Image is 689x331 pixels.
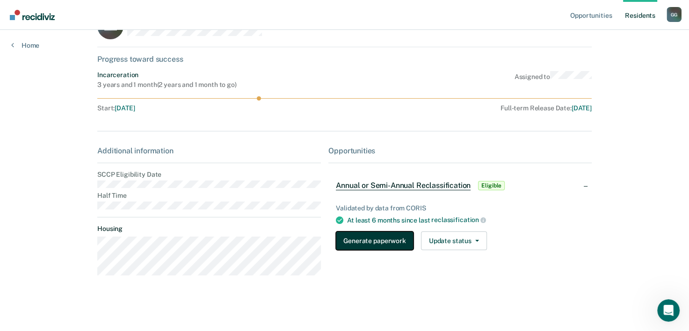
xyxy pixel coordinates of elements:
span: Eligible [478,181,505,190]
dt: Housing [97,225,321,233]
div: Progress toward success [97,55,592,64]
div: Additional information [97,146,321,155]
span: reclassification [431,216,486,223]
a: Navigate to form link [336,231,417,250]
div: Opportunities [328,146,592,155]
div: Validated by data from CORIS [336,204,584,212]
span: [DATE] [572,104,592,112]
div: Start : [97,104,316,112]
div: G G [667,7,682,22]
iframe: Intercom live chat [657,299,680,322]
div: Incarceration [97,71,237,79]
div: Full-term Release Date : [319,104,592,112]
button: Update status [421,231,487,250]
span: Annual or Semi-Annual Reclassification [336,181,471,190]
span: [DATE] [115,104,135,112]
div: Assigned to [515,71,592,89]
dt: Half Time [97,192,321,200]
div: At least 6 months since last [347,216,584,224]
img: Recidiviz [10,10,55,20]
div: Annual or Semi-Annual ReclassificationEligible [328,171,592,201]
button: Profile dropdown button [667,7,682,22]
a: Home [11,41,39,50]
div: 3 years and 1 month ( 2 years and 1 month to go ) [97,81,237,89]
button: Generate paperwork [336,231,413,250]
dt: SCCP Eligibility Date [97,171,321,179]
